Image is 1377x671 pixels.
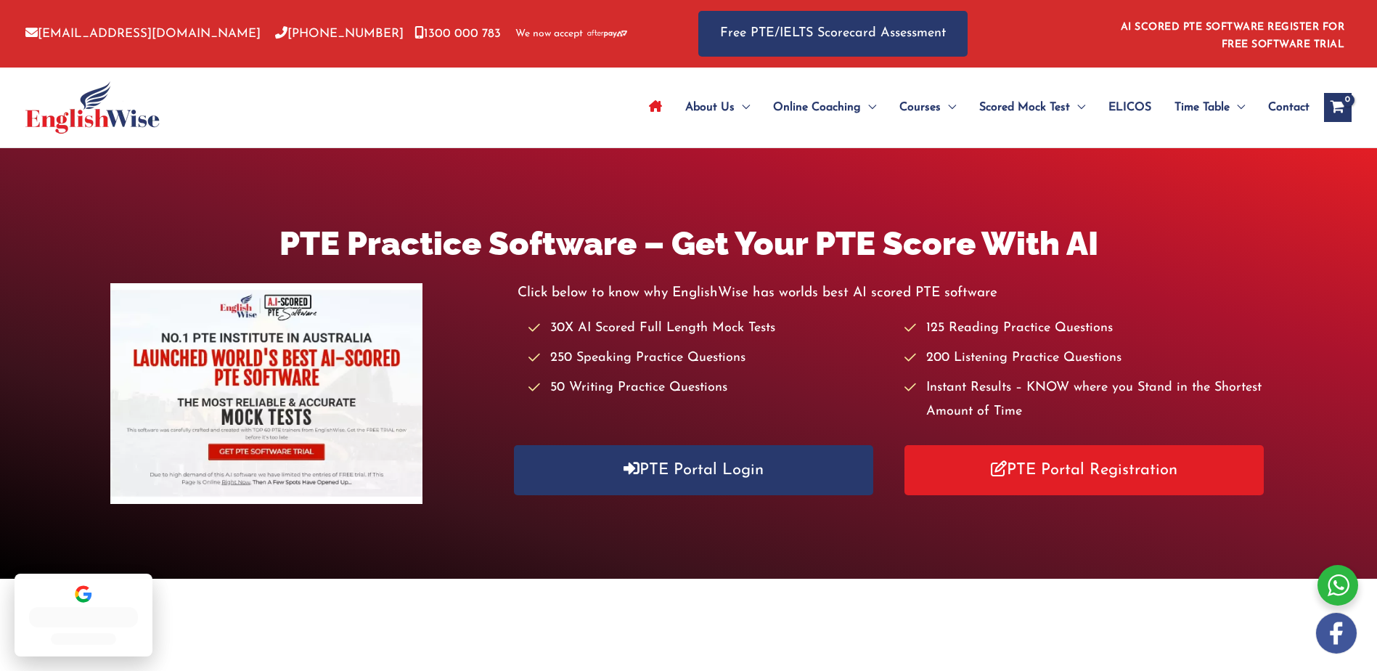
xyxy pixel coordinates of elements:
[861,82,876,133] span: Menu Toggle
[587,30,627,38] img: Afterpay-Logo
[1257,82,1309,133] a: Contact
[110,221,1267,267] h1: PTE Practice Software – Get Your PTE Score With AI
[979,82,1070,133] span: Scored Mock Test
[674,82,761,133] a: About UsMenu Toggle
[1324,93,1352,122] a: View Shopping Cart, empty
[25,28,261,40] a: [EMAIL_ADDRESS][DOMAIN_NAME]
[1108,82,1151,133] span: ELICOS
[637,82,1309,133] nav: Site Navigation: Main Menu
[941,82,956,133] span: Menu Toggle
[414,28,501,40] a: 1300 000 783
[968,82,1097,133] a: Scored Mock TestMenu Toggle
[904,317,1267,341] li: 125 Reading Practice Questions
[698,11,968,57] a: Free PTE/IELTS Scorecard Assessment
[735,82,750,133] span: Menu Toggle
[528,346,891,370] li: 250 Speaking Practice Questions
[110,283,422,504] img: pte-institute-main
[904,346,1267,370] li: 200 Listening Practice Questions
[1174,82,1230,133] span: Time Table
[761,82,888,133] a: Online CoachingMenu Toggle
[1070,82,1085,133] span: Menu Toggle
[515,27,583,41] span: We now accept
[518,281,1267,305] p: Click below to know why EnglishWise has worlds best AI scored PTE software
[1097,82,1163,133] a: ELICOS
[1268,82,1309,133] span: Contact
[528,376,891,400] li: 50 Writing Practice Questions
[1121,22,1345,50] a: AI SCORED PTE SOFTWARE REGISTER FOR FREE SOFTWARE TRIAL
[1112,10,1352,57] aside: Header Widget 1
[514,445,874,495] a: PTE Portal Login
[1230,82,1245,133] span: Menu Toggle
[685,82,735,133] span: About Us
[904,376,1267,425] li: Instant Results – KNOW where you Stand in the Shortest Amount of Time
[888,82,968,133] a: CoursesMenu Toggle
[25,81,160,134] img: cropped-ew-logo
[1163,82,1257,133] a: Time TableMenu Toggle
[1316,613,1357,654] img: white-facebook.png
[773,82,861,133] span: Online Coaching
[275,28,404,40] a: [PHONE_NUMBER]
[904,445,1264,495] a: PTE Portal Registration
[528,317,891,341] li: 30X AI Scored Full Length Mock Tests
[899,82,941,133] span: Courses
